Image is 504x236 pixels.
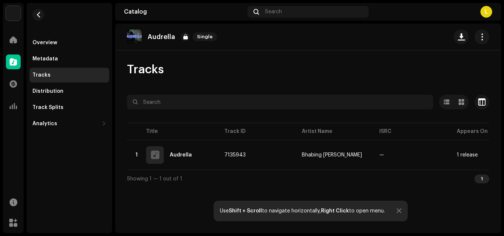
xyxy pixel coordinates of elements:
strong: Shift + Scroll [229,208,262,214]
div: Track Splits [32,105,63,110]
div: Use to navigate horizontally, to open menu. [220,208,385,214]
span: Showing 1 — 1 out of 1 [127,176,182,182]
div: Audrella [170,152,192,158]
re-m-nav-item: Track Splits [30,100,109,115]
div: L [480,6,492,18]
re-m-nav-item: Metadata [30,52,109,66]
span: Tracks [127,62,164,77]
p: Audrella [148,33,175,41]
input: Search [127,95,433,109]
div: 1 release [457,152,478,158]
strong: Right Click [321,208,349,214]
div: Analytics [32,121,57,127]
div: Tracks [32,72,51,78]
re-m-nav-item: Tracks [30,68,109,82]
div: Overview [32,40,57,46]
re-m-nav-item: Overview [30,35,109,50]
div: Distribution [32,88,63,94]
span: 7135943 [224,152,246,158]
div: Bhabing [PERSON_NAME] [302,152,362,158]
img: 4d5a508c-c80f-4d99-b7fb-82554657661d [6,6,21,21]
div: — [379,152,384,158]
div: 1 [474,175,489,183]
re-m-nav-item: Distribution [30,84,109,99]
div: Metadata [32,56,58,62]
span: Single [193,32,217,41]
re-m-nav-dropdown: Analytics [30,116,109,131]
span: Search [265,9,282,15]
span: Bhabing Ivan [302,152,367,158]
div: Catalog [124,9,245,15]
img: 41896316-d4bb-4ca5-95d6-4c086a762a56 [127,29,142,44]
